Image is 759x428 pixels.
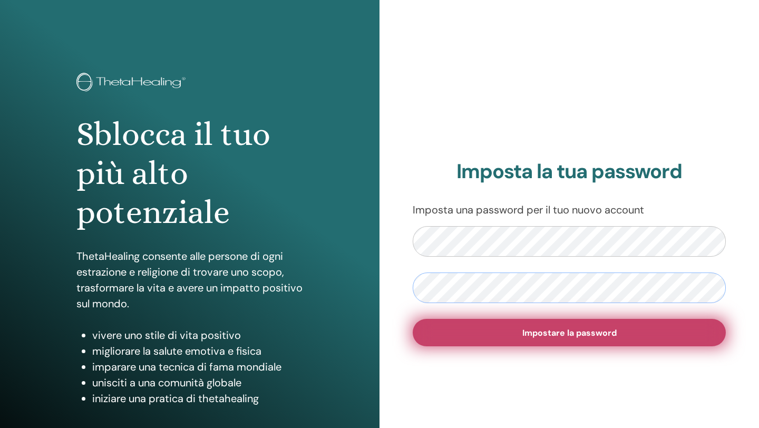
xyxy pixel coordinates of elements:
[413,202,726,218] p: Imposta una password per il tuo nuovo account
[522,327,617,338] span: Impostare la password
[413,319,726,346] button: Impostare la password
[76,248,303,312] p: ThetaHealing consente alle persone di ogni estrazione e religione di trovare uno scopo, trasforma...
[92,391,303,406] li: iniziare una pratica di thetahealing
[413,160,726,184] h2: Imposta la tua password
[92,327,303,343] li: vivere uno stile di vita positivo
[92,359,303,375] li: imparare una tecnica di fama mondiale
[76,115,303,232] h1: Sblocca il tuo più alto potenziale
[92,375,303,391] li: unisciti a una comunità globale
[92,343,303,359] li: migliorare la salute emotiva e fisica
